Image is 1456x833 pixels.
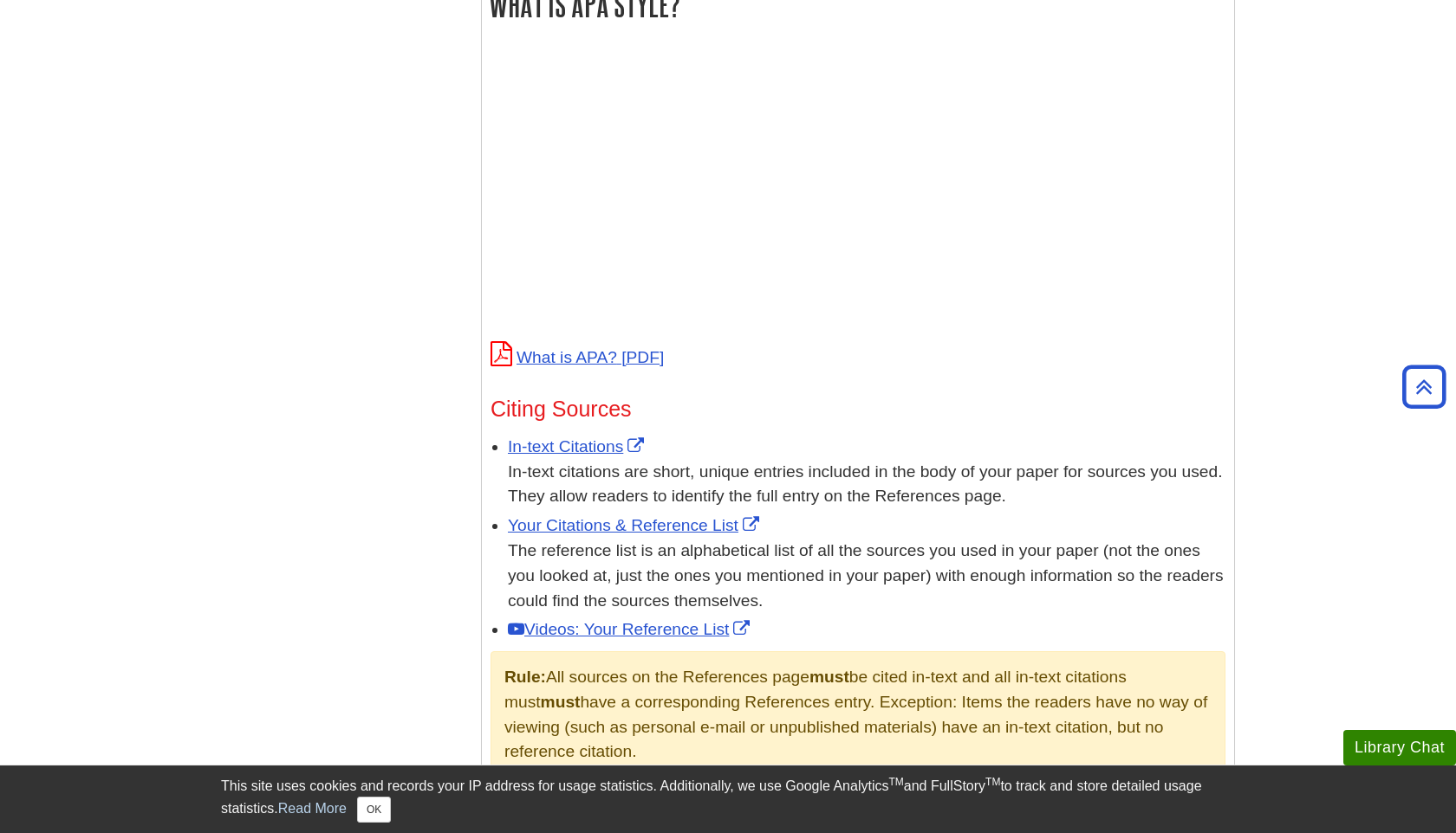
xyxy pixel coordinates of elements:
[508,516,764,534] a: Link opens in new window
[491,651,1225,778] div: All sources on the References page be cited in-text and all in-text citations must have a corresp...
[491,348,664,366] a: What is APA?
[491,53,976,326] iframe: What is APA?
[508,437,648,455] a: Link opens in new window
[888,776,903,788] sup: TM
[504,668,546,686] strong: Rule:
[508,539,1225,613] div: The reference list is an alphabetical list of all the sources you used in your paper (not the one...
[985,776,1000,788] sup: TM
[357,797,391,823] button: Close
[491,397,1225,422] h3: Citing Sources
[221,776,1235,823] div: This site uses cookies and records your IP address for usage statistics. Additionally, we use Goo...
[1396,375,1452,398] a: Back to Top
[508,460,1225,510] div: In-text citations are short, unique entries included in the body of your paper for sources you us...
[508,620,754,638] a: Link opens in new window
[541,693,581,711] strong: must
[1343,730,1456,765] button: Library Chat
[278,801,347,816] a: Read More
[809,668,849,686] strong: must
